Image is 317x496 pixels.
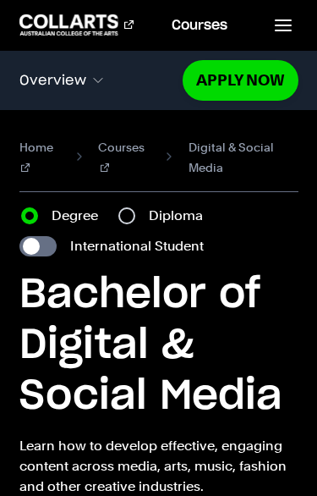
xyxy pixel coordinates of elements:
[183,60,298,100] a: Apply Now
[149,206,213,226] label: Diploma
[98,137,150,178] a: Courses
[189,137,298,178] span: Digital & Social Media
[70,236,204,256] label: International Student
[19,14,134,36] div: Go to homepage
[52,206,108,226] label: Degree
[19,137,59,178] a: Home
[19,270,298,422] h1: Bachelor of Digital & Social Media
[19,73,86,88] span: Overview
[19,63,183,98] button: Overview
